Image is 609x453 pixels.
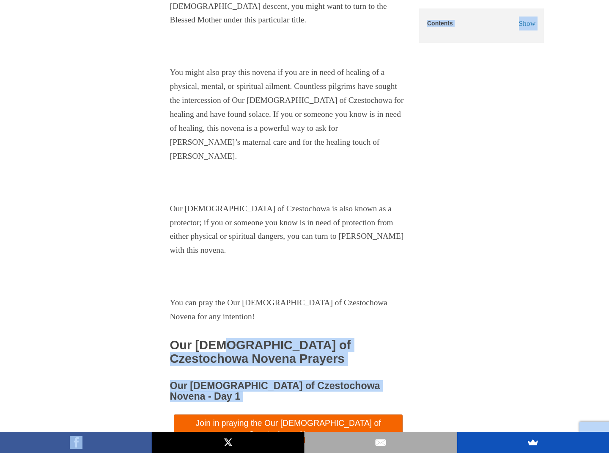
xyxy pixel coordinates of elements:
[170,66,407,163] p: You might also pray this novena if you are in need of healing of a physical, mental, or spiritual...
[170,202,407,258] p: Our [DEMOGRAPHIC_DATA] of Czestochowa is also known as a protector; if you or someone you know is...
[174,414,403,443] a: Join in praying the Our [DEMOGRAPHIC_DATA] of Czestochowa Novena
[70,436,82,449] img: Facebook
[374,436,387,449] img: Email
[457,432,609,453] a: SumoMe
[222,436,235,449] img: X
[152,432,304,453] a: X
[519,19,536,28] span: Show
[170,339,407,366] h2: Our [DEMOGRAPHIC_DATA] of Czestochowa Novena Prayers
[170,380,380,402] span: Our [DEMOGRAPHIC_DATA] of Czestochowa Novena - Day 1
[170,296,407,324] p: You can pray the Our [DEMOGRAPHIC_DATA] of Czestochowa Novena for any intention!
[427,20,453,26] h5: Contents
[527,436,539,449] img: SumoMe
[305,432,457,453] a: Email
